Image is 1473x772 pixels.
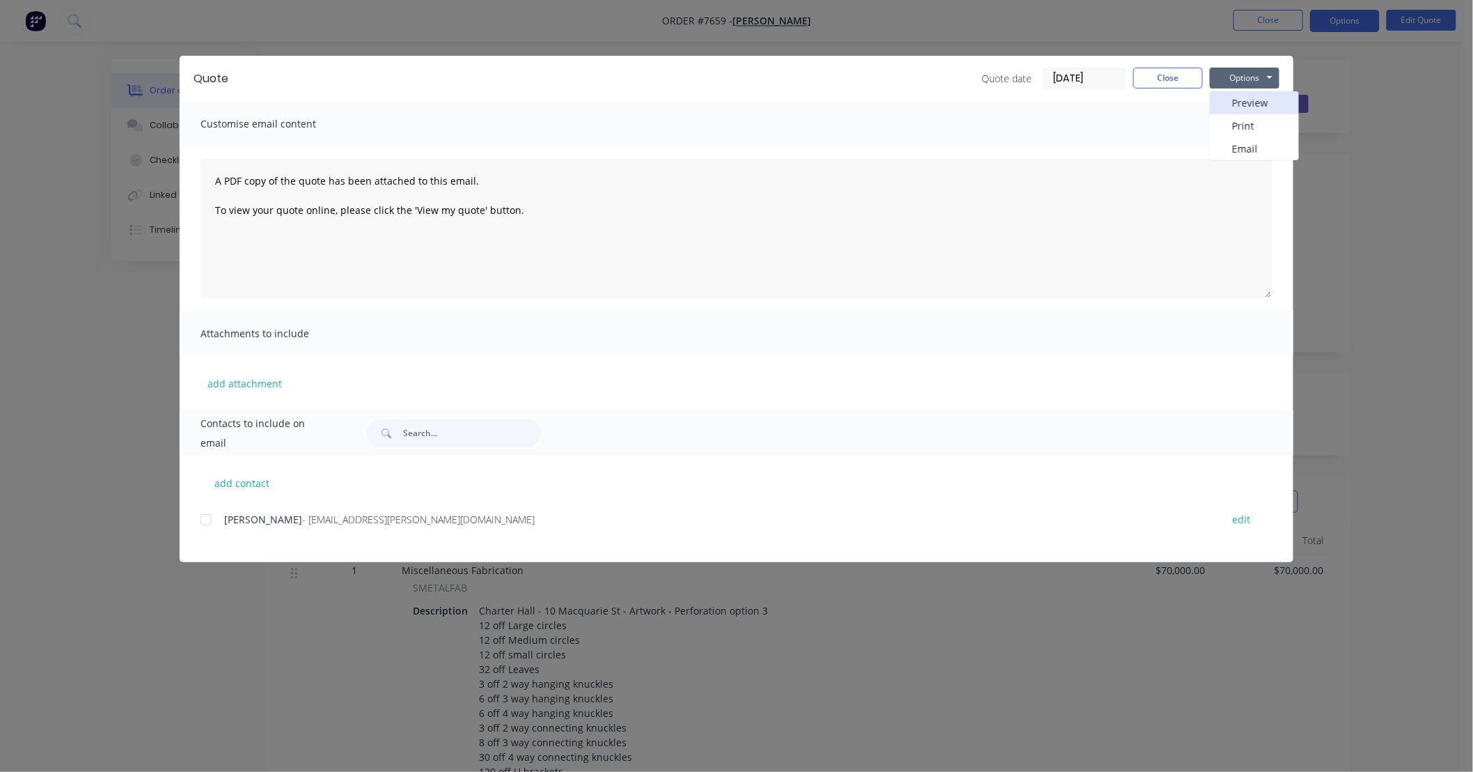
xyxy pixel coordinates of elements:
button: Email [1210,137,1299,160]
span: Contacts to include on email [200,414,332,453]
input: Search... [403,419,541,447]
button: Preview [1210,91,1299,114]
button: Options [1210,68,1279,88]
button: Close [1133,68,1203,88]
span: Attachments to include [200,324,354,343]
button: edit [1224,510,1259,529]
span: [PERSON_NAME] [224,513,302,526]
button: add contact [200,472,284,493]
span: Quote date [982,71,1032,86]
button: add attachment [200,373,289,394]
textarea: A PDF copy of the quote has been attached to this email. To view your quote online, please click ... [200,159,1273,298]
span: Customise email content [200,114,354,134]
div: Quote [194,70,228,87]
button: Print [1210,114,1299,137]
span: - [EMAIL_ADDRESS][PERSON_NAME][DOMAIN_NAME] [302,513,535,526]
